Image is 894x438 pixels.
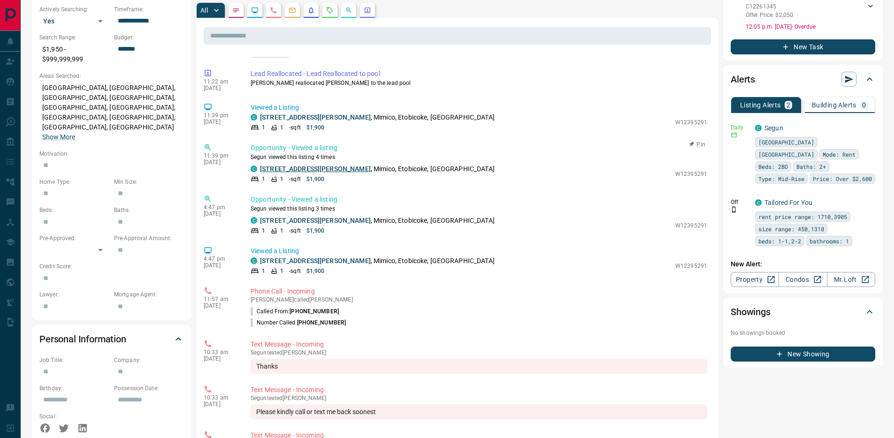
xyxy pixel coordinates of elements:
p: Lead Reallocated - Lead Reallocated to pool [251,69,707,79]
span: Baths: 2+ [796,162,826,171]
h2: Showings [731,304,771,319]
p: 11:39 pm [204,112,237,119]
p: [DATE] [204,211,237,217]
p: Text Message - Incoming [251,385,707,395]
button: New Showing [731,347,875,362]
p: - sqft [289,227,301,235]
p: , Mimico, Etobicoke, [GEOGRAPHIC_DATA] [260,164,495,174]
p: 1 [280,175,283,183]
p: Home Type: [39,178,109,186]
p: Opportunity - Viewed a listing [251,143,707,153]
span: [PHONE_NUMBER] [290,308,339,315]
p: [DATE] [204,262,237,269]
p: W12395291 [675,221,707,230]
span: size range: 450,1318 [758,224,824,234]
p: New Alert: [731,259,875,269]
span: beds: 1-1,2-2 [758,236,801,246]
div: Thanks [251,359,707,374]
p: Min Size: [114,178,184,186]
p: [PERSON_NAME] reallocated [PERSON_NAME] to the lead pool [251,79,707,87]
p: [PERSON_NAME] called [PERSON_NAME] [251,296,707,303]
p: 1 [280,227,283,235]
div: condos.ca [251,114,257,121]
p: [DATE] [204,302,237,309]
p: Mortgage Agent: [114,290,184,299]
p: 0 [862,102,866,108]
p: 10:33 am [204,394,237,401]
div: Please kindly call or text me back soonest [251,404,707,419]
p: Opportunity - Viewed a listing [251,195,707,204]
p: Daily [731,123,749,132]
div: C12261345Offer Price: $2,050 [746,0,875,21]
svg: Email [731,132,737,138]
p: C12261345 [746,2,793,11]
p: Areas Searched: [39,72,184,80]
p: Job Title: [39,356,109,364]
p: Motivation: [39,150,184,158]
p: , Mimico, Etobicoke, [GEOGRAPHIC_DATA] [260,216,495,226]
p: All [200,7,208,14]
h2: Alerts [731,72,755,87]
p: 1 [280,267,283,275]
a: Tailored For You [764,199,812,206]
p: 1 [262,175,265,183]
p: Segun viewed this listing 3 times [251,204,707,213]
p: Birthday: [39,384,109,393]
p: 2 [787,102,790,108]
div: condos.ca [755,125,762,131]
p: 11:22 am [204,78,237,85]
span: [GEOGRAPHIC_DATA] [758,137,814,147]
div: condos.ca [251,257,257,264]
h2: Personal Information [39,332,126,347]
p: Possession Date: [114,384,184,393]
p: W12395291 [675,170,707,178]
p: 10:33 am [204,349,237,355]
p: 11:39 pm [204,152,237,159]
a: Segun [764,124,783,132]
p: Timeframe: [114,5,184,14]
p: Listing Alerts [740,102,781,108]
p: Offer Price: $2,050 [746,11,793,19]
p: [DATE] [204,159,237,166]
a: [STREET_ADDRESS][PERSON_NAME] [260,165,371,173]
p: Credit Score: [39,262,184,271]
p: $1,900 [306,227,325,235]
p: Building Alerts [812,102,856,108]
p: Actively Searching: [39,5,109,14]
p: , Mimico, Etobicoke, [GEOGRAPHIC_DATA] [260,113,495,122]
p: , Mimico, Etobicoke, [GEOGRAPHIC_DATA] [260,256,495,266]
p: - sqft [289,123,301,132]
div: condos.ca [251,166,257,172]
p: Pre-Approval Amount: [114,234,184,242]
p: 1 [262,267,265,275]
svg: Agent Actions [364,7,371,14]
svg: Push Notification Only [731,206,737,213]
p: 11:57 am [204,296,237,302]
span: Type: Mid-Rise [758,174,804,183]
svg: Emails [289,7,296,14]
p: [DATE] [204,85,237,91]
svg: Calls [270,7,277,14]
span: Mode: Rent [823,150,856,159]
div: Personal Information [39,328,184,350]
p: Off [731,198,749,206]
span: Beds: 2BD [758,162,788,171]
p: [GEOGRAPHIC_DATA], [GEOGRAPHIC_DATA], [GEOGRAPHIC_DATA], [GEOGRAPHIC_DATA], [GEOGRAPHIC_DATA], [G... [39,80,184,145]
p: [DATE] [204,119,237,125]
p: 1 [262,227,265,235]
a: [STREET_ADDRESS][PERSON_NAME] [260,113,371,121]
p: 1 [280,123,283,132]
a: Condos [779,272,827,287]
p: Segun viewed this listing 4 times [251,153,707,161]
svg: Notes [232,7,240,14]
p: [DATE] [204,355,237,362]
div: condos.ca [251,217,257,224]
p: 4:47 pm [204,256,237,262]
p: $1,900 [306,267,325,275]
p: Baths: [114,206,184,214]
p: Social: [39,412,109,421]
p: Segun texted [PERSON_NAME] [251,349,707,356]
p: - sqft [289,175,301,183]
a: [STREET_ADDRESS][PERSON_NAME] [260,257,371,264]
svg: Requests [326,7,334,14]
